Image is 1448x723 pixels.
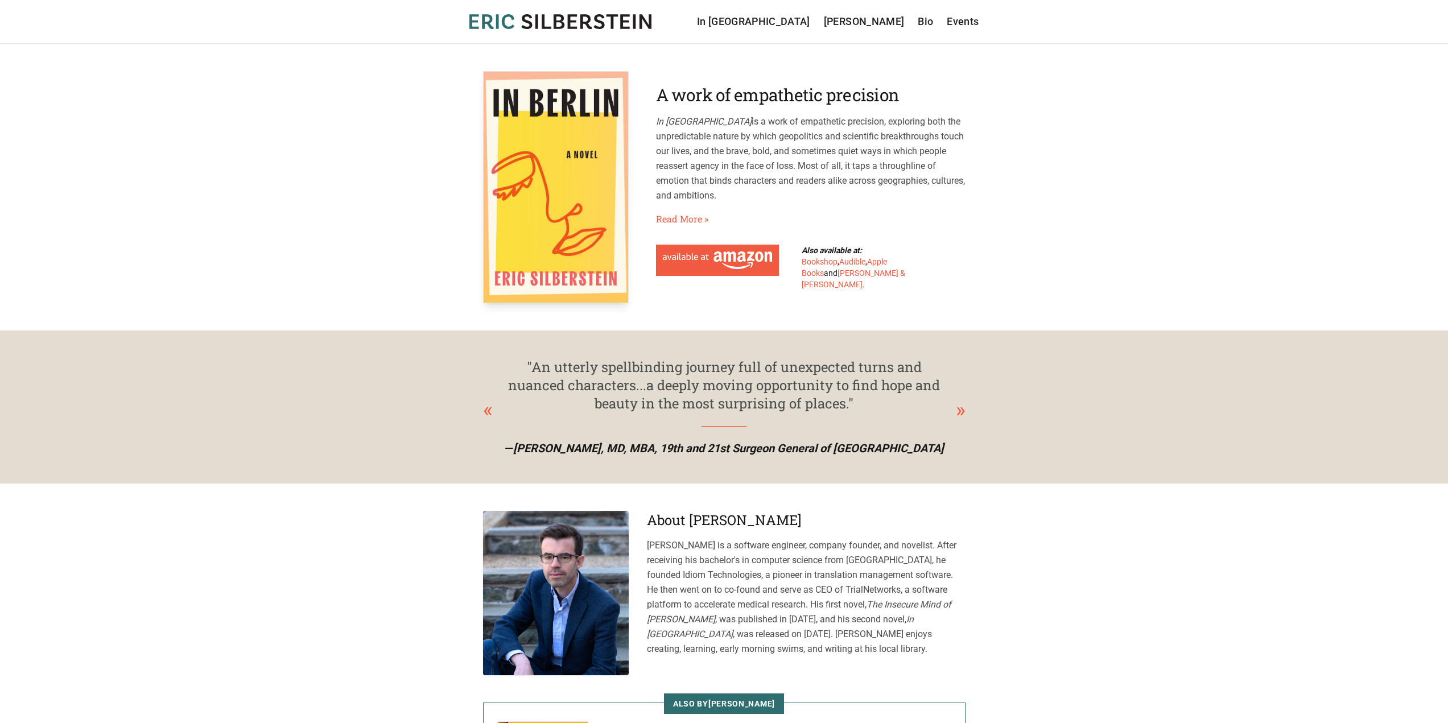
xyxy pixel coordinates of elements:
[656,114,966,203] p: is a work of empathetic precision, exploring both the unpredictable nature by which geopolitics a...
[824,14,905,30] a: [PERSON_NAME]
[656,245,779,276] a: Available at Amazon
[483,511,629,675] img: Eric Silberstein
[647,511,966,529] h3: About [PERSON_NAME]
[664,693,784,714] span: Also by [PERSON_NAME]
[839,257,865,266] a: Audible
[802,245,920,290] div: , , and .
[802,268,905,289] a: [PERSON_NAME] & [PERSON_NAME]
[483,71,629,303] img: In Berlin
[663,251,772,269] img: Available at Amazon
[492,440,956,456] p: —
[656,116,752,127] em: In [GEOGRAPHIC_DATA]
[647,599,951,625] em: The Insecure Mind of [PERSON_NAME]
[656,85,966,105] h2: A work of empathetic precision
[956,395,966,425] div: Next slide
[802,246,862,255] b: Also available at:
[647,614,914,639] em: In [GEOGRAPHIC_DATA]
[647,538,966,656] p: [PERSON_NAME] is a software engineer, company founder, and novelist. After receiving his bachelor...
[704,212,708,226] span: »
[802,257,887,278] a: Apple Books
[697,14,810,30] a: In [GEOGRAPHIC_DATA]
[918,14,933,30] a: Bio
[506,358,943,412] div: "An utterly spellbinding journey full of unexpected turns and nuanced characters...a deeply movin...
[802,257,838,266] a: Bookshop
[483,358,966,456] div: 1 / 4
[947,14,979,30] a: Events
[483,395,493,425] div: Previous slide
[656,212,708,226] a: Read More»
[513,441,944,455] span: [PERSON_NAME], MD, MBA, 19th and 21st Surgeon General of [GEOGRAPHIC_DATA]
